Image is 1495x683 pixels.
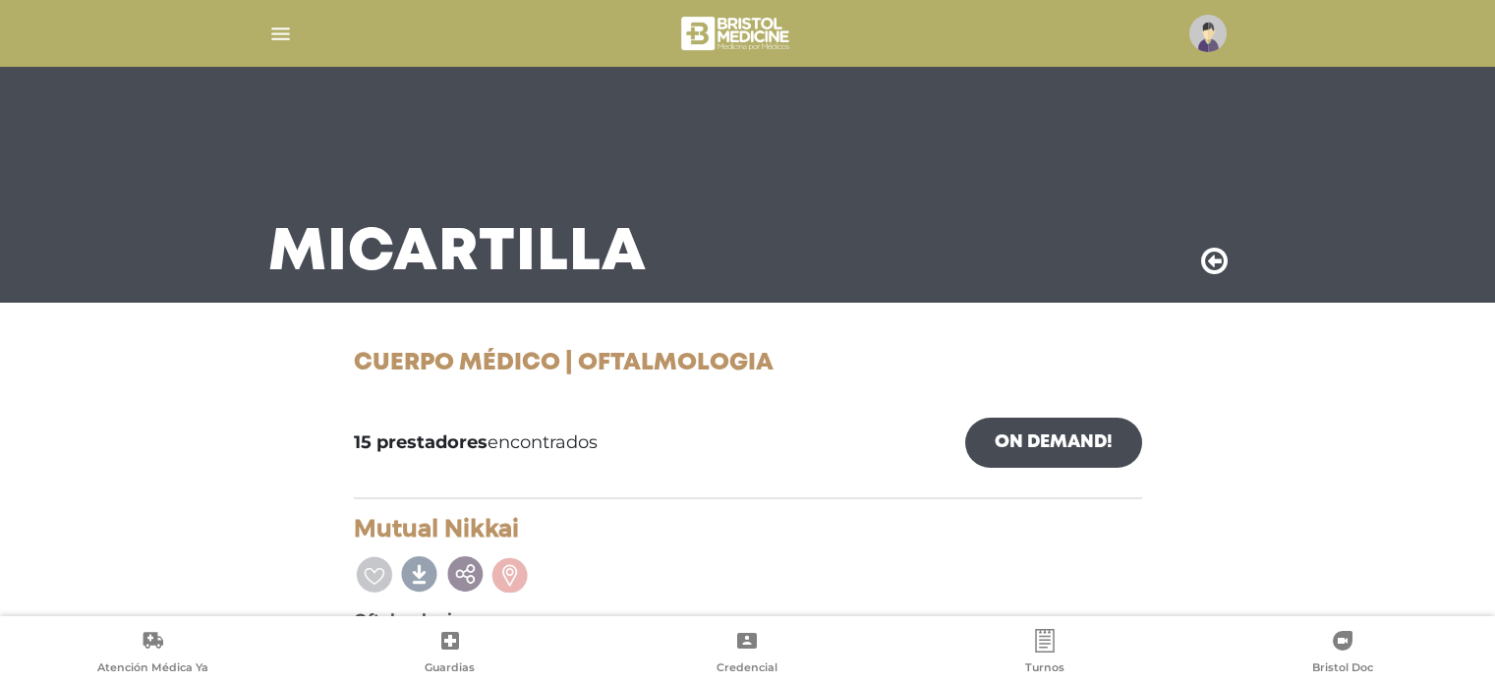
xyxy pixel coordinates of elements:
img: profile-placeholder.svg [1189,15,1227,52]
img: Cober_menu-lines-white.svg [268,22,293,46]
img: bristol-medicine-blanco.png [678,10,795,57]
a: Credencial [599,629,896,679]
span: Bristol Doc [1312,660,1373,678]
a: Bristol Doc [1193,629,1491,679]
a: Turnos [896,629,1194,679]
span: encontrados [354,429,598,456]
a: Guardias [302,629,600,679]
a: On Demand! [965,418,1142,468]
span: Credencial [717,660,777,678]
span: Atención Médica Ya [97,660,208,678]
a: Atención Médica Ya [4,629,302,679]
span: Turnos [1025,660,1064,678]
h1: Cuerpo Médico | Oftalmologia [354,350,1142,378]
h4: Mutual Nikkai [354,515,1142,543]
b: 15 prestadores [354,431,488,453]
b: Oftalmologia [354,610,462,629]
h3: Mi Cartilla [268,228,647,279]
span: Guardias [425,660,475,678]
